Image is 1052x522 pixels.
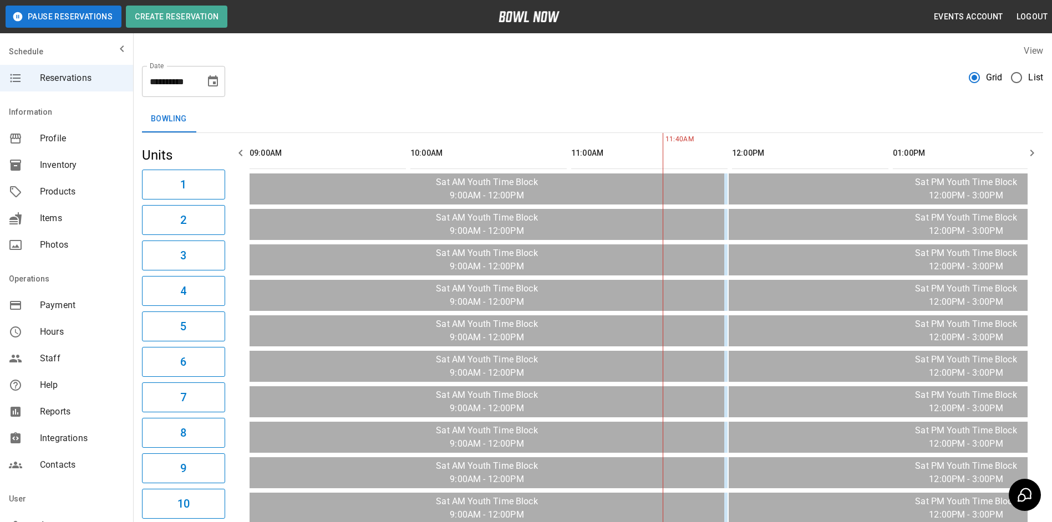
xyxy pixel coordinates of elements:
button: Logout [1012,7,1052,27]
h6: 6 [180,353,186,371]
span: Profile [40,132,124,145]
h6: 10 [177,495,190,513]
span: List [1028,71,1043,84]
span: Inventory [40,158,124,172]
th: 10:00AM [410,137,567,169]
span: Reservations [40,71,124,85]
button: 10 [142,489,225,519]
label: View [1024,45,1043,56]
button: 7 [142,382,225,412]
span: Hours [40,325,124,339]
span: Integrations [40,432,124,445]
th: 09:00AM [250,137,406,169]
span: Staff [40,352,124,365]
div: inventory tabs [142,106,1043,132]
span: 11:40AM [663,134,665,145]
span: Items [40,212,124,225]
h6: 2 [180,211,186,229]
button: 4 [142,276,225,306]
button: 9 [142,453,225,483]
span: Reports [40,405,124,418]
button: 1 [142,170,225,199]
span: Help [40,378,124,392]
button: Create Reservation [126,6,227,28]
img: logo [499,11,560,22]
button: Events Account [929,7,1008,27]
span: Grid [986,71,1003,84]
button: 6 [142,347,225,377]
button: Bowling [142,106,196,132]
h6: 8 [180,424,186,442]
span: Photos [40,238,124,252]
h5: Units [142,146,225,164]
button: 2 [142,205,225,235]
span: Products [40,185,124,198]
h6: 4 [180,282,186,300]
h6: 3 [180,247,186,264]
span: Contacts [40,458,124,472]
button: Choose date, selected date is Oct 11, 2025 [202,70,224,93]
h6: 7 [180,388,186,406]
th: 12:00PM [732,137,888,169]
span: Payment [40,299,124,312]
th: 11:00AM [571,137,728,169]
h6: 1 [180,176,186,193]
button: 8 [142,418,225,448]
h6: 5 [180,318,186,335]
button: 3 [142,240,225,270]
button: Pause Reservations [6,6,121,28]
button: 5 [142,311,225,341]
h6: 9 [180,459,186,477]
